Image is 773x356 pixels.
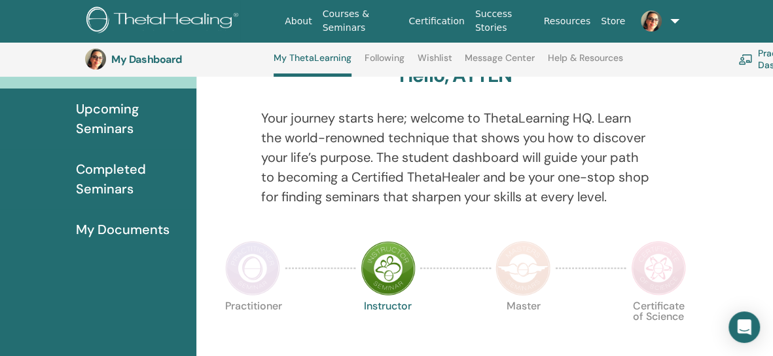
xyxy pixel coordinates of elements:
span: Completed Seminars [76,159,186,199]
img: logo.png [86,7,243,36]
a: Store [596,9,630,33]
img: Master [495,241,550,296]
a: My ThetaLearning [274,52,351,77]
h3: Hello, AYTEN [399,64,512,87]
img: chalkboard-teacher.svg [738,54,753,64]
span: Upcoming Seminars [76,99,186,138]
p: Instructor [361,301,416,356]
a: Courses & Seminars [317,2,404,40]
a: Resources [539,9,596,33]
img: Practitioner [225,241,280,296]
p: Certificate of Science [631,301,686,356]
a: About [279,9,317,33]
p: Master [495,301,550,356]
a: Certification [403,9,469,33]
a: Wishlist [418,52,452,73]
a: Help & Resources [548,52,623,73]
p: Practitioner [225,301,280,356]
a: Success Stories [470,2,539,40]
span: My Documents [76,220,170,239]
img: Instructor [361,241,416,296]
a: Following [365,52,404,73]
h3: My Dashboard [111,53,242,66]
img: default.jpg [641,10,662,31]
a: Message Center [465,52,535,73]
img: Certificate of Science [631,241,686,296]
div: Open Intercom Messenger [728,311,760,343]
p: Your journey starts here; welcome to ThetaLearning HQ. Learn the world-renowned technique that sh... [261,108,651,207]
img: default.jpg [85,49,106,69]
